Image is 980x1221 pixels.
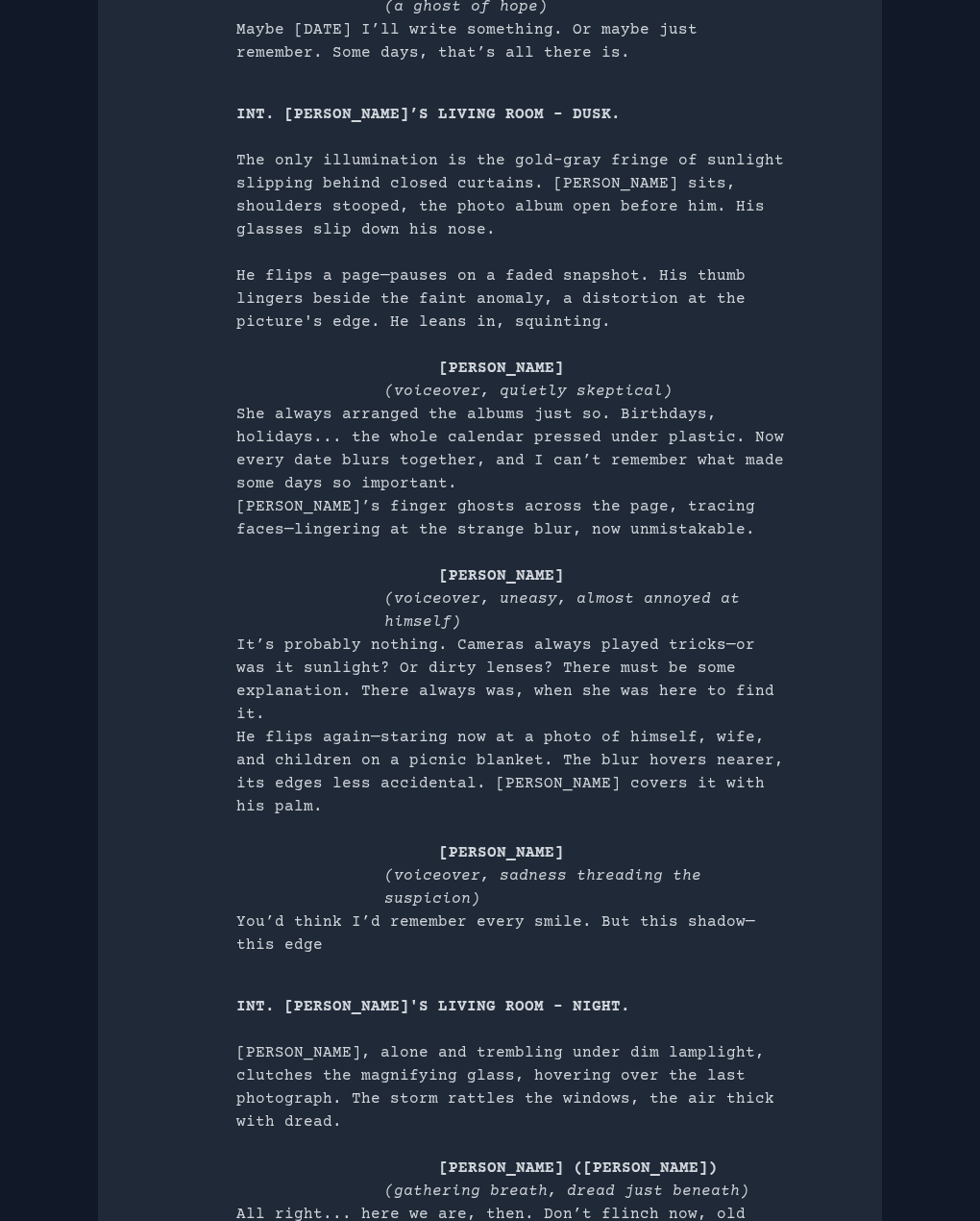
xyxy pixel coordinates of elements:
[236,634,790,726] p: It’s probably nothing. Cameras always played tricks—or was it sunlight? Or dirty lenses? There mu...
[384,587,790,634] p: (voiceover, uneasy, almost annoyed at himself)
[236,910,790,957] p: You’d think I’d remember every smile. But this shadow—this edge
[439,357,790,380] p: [PERSON_NAME]
[236,403,790,495] p: She always arranged the albums just so. Birthdays, holidays... the whole calendar pressed under p...
[236,726,790,818] p: He flips again—staring now at a photo of himself, wife, and children on a picnic blanket. The blu...
[236,149,790,241] p: The only illumination is the gold-gray fringe of sunlight slipping behind closed curtains. [PERSO...
[384,864,790,910] p: (voiceover, sadness threading the suspicion)
[236,264,790,334] p: He flips a page—pauses on a faded snapshot. His thumb lingers beside the faint anomaly, a distort...
[439,564,790,587] p: [PERSON_NAME]
[236,495,790,541] p: [PERSON_NAME]’s finger ghosts across the page, tracing faces—lingering at the strange blur, now u...
[384,380,790,403] p: (voiceover, quietly skeptical)
[439,1157,790,1180] p: [PERSON_NAME] ([PERSON_NAME])
[236,1041,790,1134] p: [PERSON_NAME], alone and trembling under dim lamplight, clutches the magnifying glass, hovering o...
[439,841,790,864] p: [PERSON_NAME]
[384,1180,790,1203] p: (gathering breath, dread just beneath)
[236,995,790,1018] p: INT. [PERSON_NAME]'S LIVING ROOM – NIGHT.
[236,103,790,126] p: INT. [PERSON_NAME]’S LIVING ROOM – DUSK.
[236,18,790,64] p: Maybe [DATE] I’ll write something. Or maybe just remember. Some days, that’s all there is.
